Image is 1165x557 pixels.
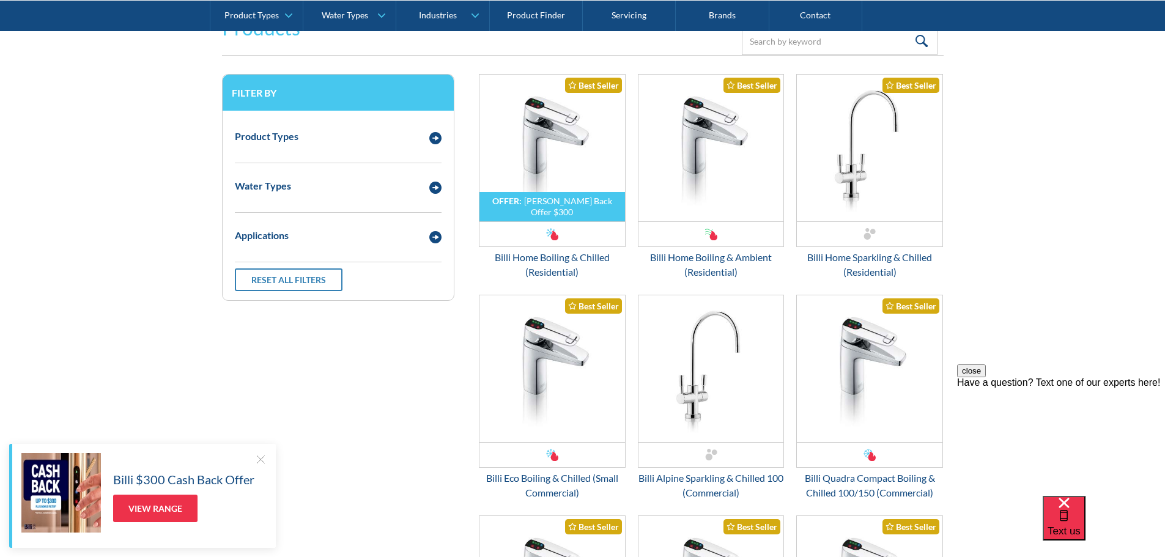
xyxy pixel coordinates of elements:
img: Billi Home Boiling & Chilled (Residential) [479,75,625,221]
div: Billi Home Boiling & Ambient (Residential) [638,250,785,279]
div: Billi Home Boiling & Chilled (Residential) [479,250,626,279]
img: Billi Quadra Compact Boiling & Chilled 100/150 (Commercial) [797,295,942,442]
div: Water Types [322,10,368,20]
div: Water Types [235,179,291,193]
a: Billi Home Boiling & Ambient (Residential)Best SellerBilli Home Boiling & Ambient (Residential) [638,74,785,279]
div: Billi Home Sparkling & Chilled (Residential) [796,250,943,279]
a: Billi Eco Boiling & Chilled (Small Commercial)Best SellerBilli Eco Boiling & Chilled (Small Comme... [479,295,626,500]
a: Reset all filters [235,268,342,291]
img: Billi Alpine Sparkling & Chilled 100 (Commercial) [638,295,784,442]
div: Best Seller [723,519,780,534]
h5: Billi $300 Cash Back Offer [113,470,254,489]
a: Billi Alpine Sparkling & Chilled 100 (Commercial)Billi Alpine Sparkling & Chilled 100 (Commercial) [638,295,785,500]
div: Product Types [224,10,279,20]
h3: Filter by [232,87,445,98]
iframe: podium webchat widget prompt [957,364,1165,511]
div: Best Seller [565,298,622,314]
div: Best Seller [882,78,939,93]
img: Billi Eco Boiling & Chilled (Small Commercial) [479,295,625,442]
a: Billi Quadra Compact Boiling & Chilled 100/150 (Commercial)Best SellerBilli Quadra Compact Boilin... [796,295,943,500]
div: Best Seller [882,298,939,314]
img: Billi $300 Cash Back Offer [21,453,101,533]
div: Industries [419,10,457,20]
div: Product Types [235,129,298,144]
div: Billi Alpine Sparkling & Chilled 100 (Commercial) [638,471,785,500]
div: Billi Quadra Compact Boiling & Chilled 100/150 (Commercial) [796,471,943,500]
div: OFFER: [492,196,522,206]
div: Best Seller [882,519,939,534]
img: Billi Home Boiling & Ambient (Residential) [638,75,784,221]
div: Best Seller [565,78,622,93]
a: OFFER:[PERSON_NAME] Back Offer $300Billi Home Boiling & Chilled (Residential)Best SellerBilli Hom... [479,74,626,279]
div: Applications [235,228,289,243]
div: Best Seller [565,519,622,534]
img: Billi Home Sparkling & Chilled (Residential) [797,75,942,221]
a: View Range [113,495,198,522]
div: [PERSON_NAME] Back Offer $300 [524,196,612,217]
input: Search by keyword [742,28,938,55]
iframe: podium webchat widget bubble [1043,496,1165,557]
div: Billi Eco Boiling & Chilled (Small Commercial) [479,471,626,500]
a: Billi Home Sparkling & Chilled (Residential)Best SellerBilli Home Sparkling & Chilled (Residential) [796,74,943,279]
div: Best Seller [723,78,780,93]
